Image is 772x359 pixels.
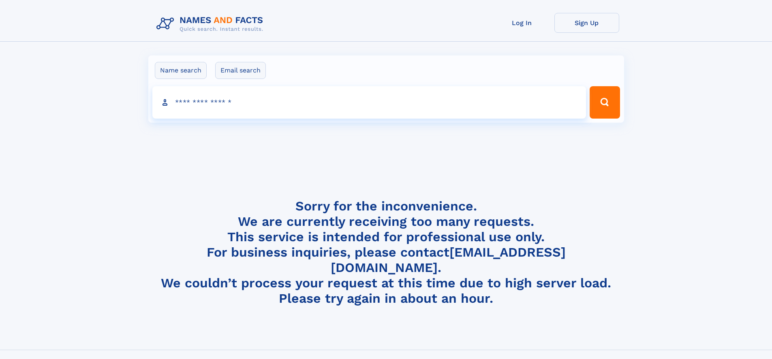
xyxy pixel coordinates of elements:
[155,62,207,79] label: Name search
[152,86,586,119] input: search input
[215,62,266,79] label: Email search
[153,198,619,306] h4: Sorry for the inconvenience. We are currently receiving too many requests. This service is intend...
[331,244,566,275] a: [EMAIL_ADDRESS][DOMAIN_NAME]
[153,13,270,35] img: Logo Names and Facts
[554,13,619,33] a: Sign Up
[590,86,620,119] button: Search Button
[490,13,554,33] a: Log In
